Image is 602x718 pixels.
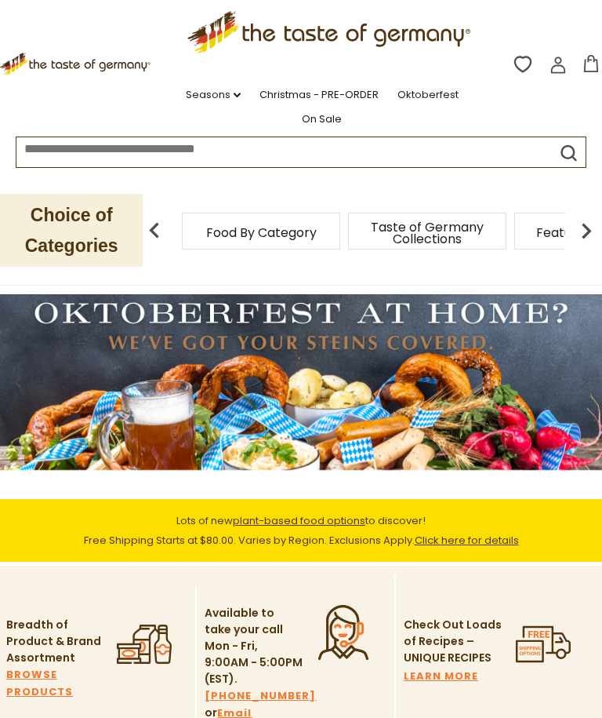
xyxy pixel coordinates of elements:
[364,221,490,245] a: Taste of Germany Collections
[571,215,602,246] img: next arrow
[186,86,241,104] a: Seasons
[6,666,104,701] a: BROWSE PRODUCTS
[415,533,519,548] a: Click here for details
[6,617,104,666] p: Breadth of Product & Brand Assortment
[205,687,316,705] a: [PHONE_NUMBER]
[259,86,379,104] a: Christmas - PRE-ORDER
[84,513,519,548] span: Lots of new to discover! Free Shipping Starts at $80.00. Varies by Region. Exclusions Apply.
[139,215,170,246] img: previous arrow
[404,617,502,666] p: Check Out Loads of Recipes – UNIQUE RECIPES
[302,111,342,128] a: On Sale
[206,227,317,239] a: Food By Category
[233,513,365,528] a: plant-based food options
[397,86,459,104] a: Oktoberfest
[404,668,478,685] a: LEARN MORE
